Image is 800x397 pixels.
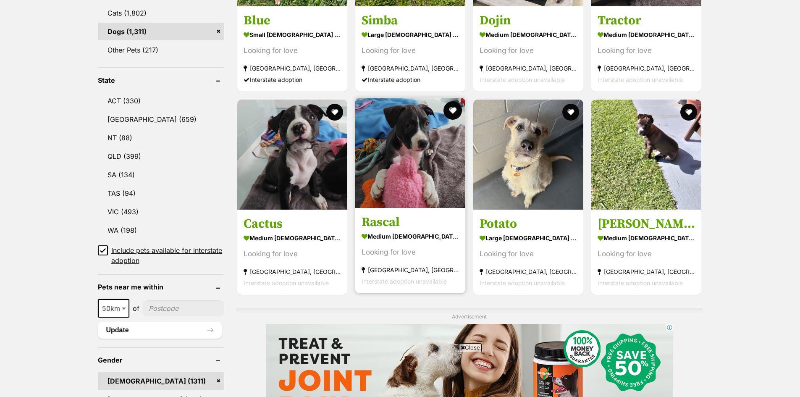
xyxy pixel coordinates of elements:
[244,266,341,277] strong: [GEOGRAPHIC_DATA], [GEOGRAPHIC_DATA]
[98,92,224,110] a: ACT (330)
[244,232,341,244] strong: medium [DEMOGRAPHIC_DATA] Dog
[237,100,347,210] img: Cactus - Staffordshire Bull Terrier Dog
[71,60,141,118] img: https://img.kwcdn.com/product/fancy/ca9288eb-fd82-444e-9735-b413eb6ef1a7.jpg?imageMogr2/strip/siz...
[598,13,695,29] h3: Tractor
[355,6,465,92] a: Simba large [DEMOGRAPHIC_DATA] Dog Looking for love [GEOGRAPHIC_DATA], [GEOGRAPHIC_DATA] Intersta...
[362,247,459,258] div: Looking for love
[98,76,224,84] header: State
[237,6,347,92] a: Blue small [DEMOGRAPHIC_DATA] Dog Looking for love [GEOGRAPHIC_DATA], [GEOGRAPHIC_DATA] Interstat...
[480,279,565,287] span: Interstate adoption unavailable
[64,85,126,168] img: https://img.kwcdn.com/product/fancy/401354c9-3e4a-4a16-8571-161605159f0d.jpg?imageMogr2/strip/siz...
[355,98,465,208] img: Rascal - Staffordshire Bull Terrier Dog
[598,232,695,244] strong: medium [DEMOGRAPHIC_DATA] Dog
[473,100,583,210] img: Potato - Irish Wolfhound Dog
[98,299,129,318] span: 50km
[244,13,341,29] h3: Blue
[98,4,224,22] a: Cats (1,802)
[362,214,459,230] h3: Rascal
[98,203,224,221] a: VIC (493)
[480,232,577,244] strong: large [DEMOGRAPHIC_DATA] Dog
[562,104,579,121] button: favourite
[98,245,224,266] a: Include pets available for interstate adoption
[473,6,583,92] a: Dojin medium [DEMOGRAPHIC_DATA] Dog Looking for love [GEOGRAPHIC_DATA], [GEOGRAPHIC_DATA] Interst...
[98,283,224,291] header: Pets near me within
[244,216,341,232] h3: Cactus
[362,29,459,41] strong: large [DEMOGRAPHIC_DATA] Dog
[98,147,224,165] a: QLD (399)
[355,208,465,293] a: Rascal medium [DEMOGRAPHIC_DATA] Dog Looking for love [GEOGRAPHIC_DATA], [GEOGRAPHIC_DATA] Inters...
[480,266,577,277] strong: [GEOGRAPHIC_DATA], [GEOGRAPHIC_DATA]
[362,13,459,29] h3: Simba
[98,23,224,40] a: Dogs (1,311)
[244,45,341,56] div: Looking for love
[459,343,482,352] span: Close
[443,101,462,120] button: favourite
[598,76,683,83] span: Interstate adoption unavailable
[591,6,701,92] a: Tractor medium [DEMOGRAPHIC_DATA] Dog Looking for love [GEOGRAPHIC_DATA], [GEOGRAPHIC_DATA] Inter...
[98,41,224,59] a: Other Pets (217)
[143,300,224,316] input: postcode
[362,230,459,242] strong: medium [DEMOGRAPHIC_DATA] Dog
[197,355,604,393] iframe: Advertisement
[480,13,577,29] h3: Dojin
[480,63,577,74] strong: [GEOGRAPHIC_DATA], [GEOGRAPHIC_DATA]
[99,302,129,314] span: 50km
[244,63,341,74] strong: [GEOGRAPHIC_DATA], [GEOGRAPHIC_DATA]
[598,63,695,74] strong: [GEOGRAPHIC_DATA], [GEOGRAPHIC_DATA]
[244,279,329,287] span: Interstate adoption unavailable
[681,104,698,121] button: favourite
[362,63,459,74] strong: [GEOGRAPHIC_DATA], [GEOGRAPHIC_DATA]
[237,210,347,295] a: Cactus medium [DEMOGRAPHIC_DATA] Dog Looking for love [GEOGRAPHIC_DATA], [GEOGRAPHIC_DATA] Inters...
[473,210,583,295] a: Potato large [DEMOGRAPHIC_DATA] Dog Looking for love [GEOGRAPHIC_DATA], [GEOGRAPHIC_DATA] Interst...
[64,170,126,252] img: https://img.kwcdn.com/product/fancy/ca9288eb-fd82-444e-9735-b413eb6ef1a7.jpg?imageMogr2/strip/siz...
[591,100,701,210] img: Salter - Staffordshire Bull Terrier Dog
[598,279,683,287] span: Interstate adoption unavailable
[598,45,695,56] div: Looking for love
[98,221,224,239] a: WA (198)
[244,29,341,41] strong: small [DEMOGRAPHIC_DATA] Dog
[98,184,224,202] a: TAS (94)
[98,129,224,147] a: NT (88)
[98,322,222,339] button: Update
[480,45,577,56] div: Looking for love
[598,29,695,41] strong: medium [DEMOGRAPHIC_DATA] Dog
[362,45,459,56] div: Looking for love
[591,210,701,295] a: [PERSON_NAME] medium [DEMOGRAPHIC_DATA] Dog Looking for love [GEOGRAPHIC_DATA], [GEOGRAPHIC_DATA]...
[480,29,577,41] strong: medium [DEMOGRAPHIC_DATA] Dog
[98,166,224,184] a: SA (134)
[362,264,459,276] strong: [GEOGRAPHIC_DATA], [GEOGRAPHIC_DATA]
[98,110,224,128] a: [GEOGRAPHIC_DATA] (659)
[362,74,459,85] div: Interstate adoption
[598,248,695,260] div: Looking for love
[480,248,577,260] div: Looking for love
[244,248,341,260] div: Looking for love
[362,278,447,285] span: Interstate adoption unavailable
[480,76,565,83] span: Interstate adoption unavailable
[98,356,224,364] header: Gender
[480,216,577,232] h3: Potato
[133,303,139,313] span: of
[111,245,224,266] span: Include pets available for interstate adoption
[244,74,341,85] div: Interstate adoption
[98,372,224,390] a: [DEMOGRAPHIC_DATA] (1311)
[326,104,343,121] button: favourite
[598,216,695,232] h3: [PERSON_NAME]
[598,266,695,277] strong: [GEOGRAPHIC_DATA], [GEOGRAPHIC_DATA]
[64,170,126,252] img: https://img.kwcdn.com/product/fancy/cdec53d5-121e-4b52-b8a1-4e28766f82d0.jpg?imageMogr2/strip/siz...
